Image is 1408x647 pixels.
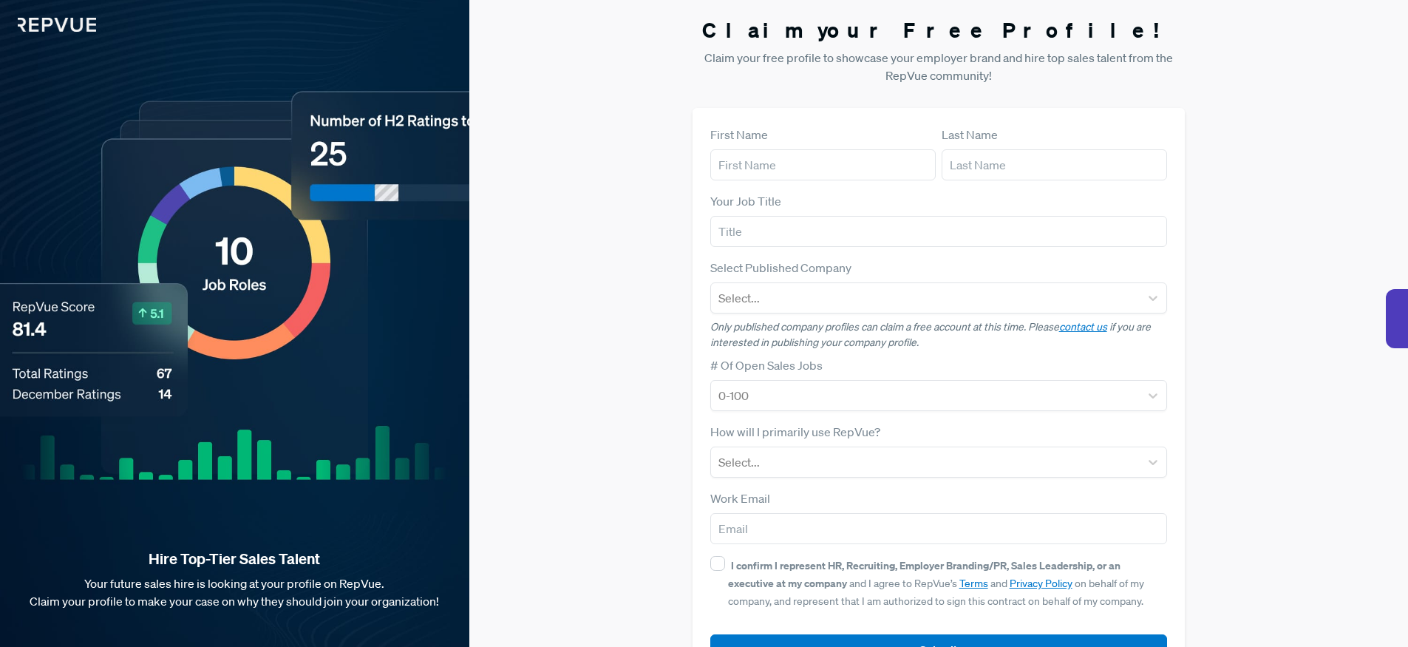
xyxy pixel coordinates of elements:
label: How will I primarily use RepVue? [710,423,880,441]
a: Privacy Policy [1010,577,1072,590]
a: Terms [959,577,988,590]
p: Claim your free profile to showcase your employer brand and hire top sales talent from the RepVue... [693,49,1186,84]
label: Last Name [942,126,998,143]
label: First Name [710,126,768,143]
strong: I confirm I represent HR, Recruiting, Employer Branding/PR, Sales Leadership, or an executive at ... [728,558,1120,590]
input: Email [710,513,1168,544]
input: First Name [710,149,936,180]
label: Select Published Company [710,259,851,277]
strong: Hire Top-Tier Sales Talent [24,549,446,569]
input: Last Name [942,149,1167,180]
input: Title [710,216,1168,247]
p: Only published company profiles can claim a free account at this time. Please if you are interest... [710,319,1168,350]
p: Your future sales hire is looking at your profile on RepVue. Claim your profile to make your case... [24,575,446,610]
a: contact us [1059,320,1107,333]
label: Work Email [710,490,770,507]
label: Your Job Title [710,192,781,210]
label: # Of Open Sales Jobs [710,356,823,374]
h3: Claim your Free Profile! [693,18,1186,43]
span: and I agree to RepVue’s and on behalf of my company, and represent that I am authorized to sign t... [728,559,1144,608]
